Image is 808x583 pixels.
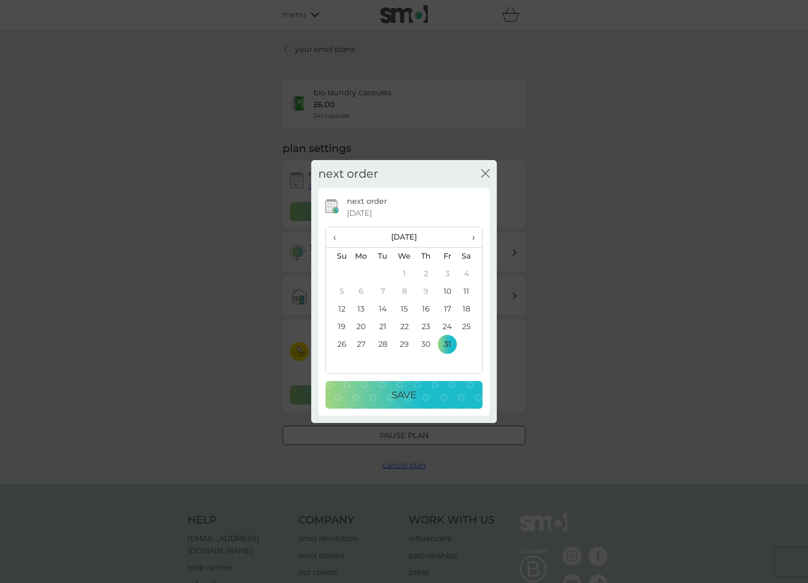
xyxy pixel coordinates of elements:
[415,283,437,301] td: 9
[326,336,350,353] td: 26
[481,169,490,179] button: close
[394,318,415,336] td: 22
[347,195,387,208] p: next order
[437,318,458,336] td: 24
[394,247,415,265] th: We
[372,301,394,318] td: 14
[350,301,372,318] td: 13
[394,265,415,283] td: 1
[326,247,350,265] th: Su
[437,336,458,353] td: 31
[458,318,482,336] td: 25
[415,247,437,265] th: Th
[392,387,416,402] p: Save
[333,227,343,247] span: ‹
[350,227,458,248] th: [DATE]
[458,247,482,265] th: Sa
[437,283,458,301] td: 10
[437,301,458,318] td: 17
[415,265,437,283] td: 2
[458,265,482,283] td: 4
[394,336,415,353] td: 29
[326,318,350,336] td: 19
[350,336,372,353] td: 27
[372,283,394,301] td: 7
[372,247,394,265] th: Tu
[415,318,437,336] td: 23
[394,283,415,301] td: 8
[465,227,475,247] span: ›
[318,167,378,181] h2: next order
[458,283,482,301] td: 11
[350,247,372,265] th: Mo
[350,283,372,301] td: 6
[458,301,482,318] td: 18
[372,336,394,353] td: 28
[394,301,415,318] td: 15
[437,247,458,265] th: Fr
[372,318,394,336] td: 21
[415,301,437,318] td: 16
[437,265,458,283] td: 3
[347,207,372,220] span: [DATE]
[326,283,350,301] td: 5
[326,301,350,318] td: 12
[415,336,437,353] td: 30
[325,381,483,409] button: Save
[350,318,372,336] td: 20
